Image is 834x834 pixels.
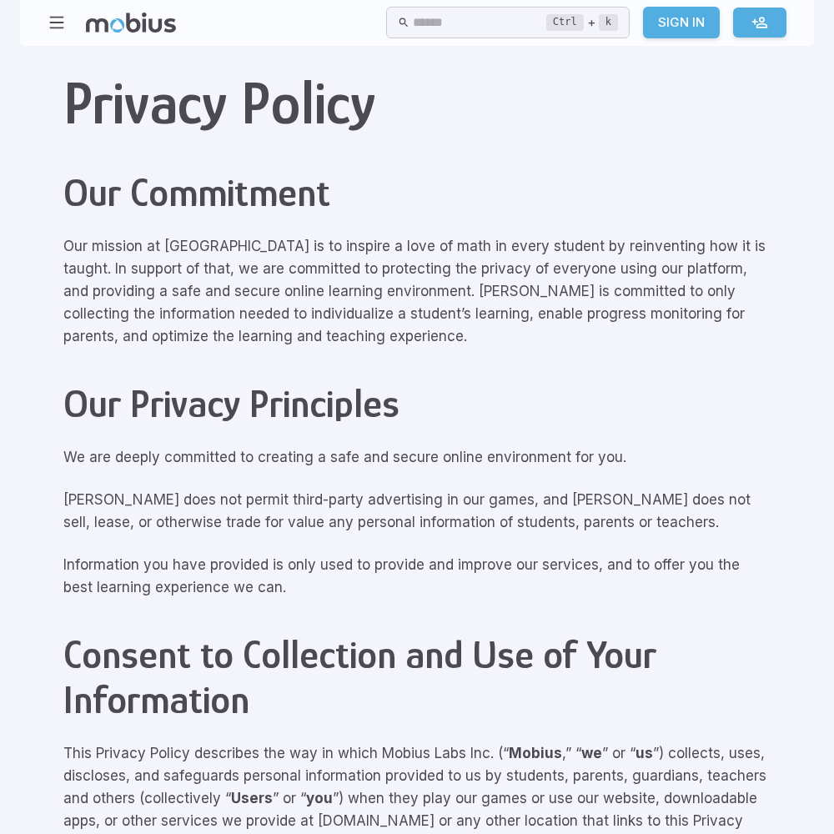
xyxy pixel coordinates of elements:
[636,745,653,761] strong: us
[599,14,618,31] kbd: k
[63,554,771,599] p: Information you have provided is only used to provide and improve our services, and to offer you ...
[63,632,771,722] h2: Consent to Collection and Use of Your Information
[63,69,771,137] h1: Privacy Policy
[306,790,333,806] strong: you
[581,745,602,761] strong: we
[63,170,771,215] h2: Our Commitment
[63,235,771,348] p: Our mission at [GEOGRAPHIC_DATA] is to inspire a love of math in every student by reinventing how...
[643,7,720,38] a: Sign In
[546,14,584,31] kbd: Ctrl
[546,13,618,33] div: +
[63,381,771,426] h2: Our Privacy Principles
[63,446,771,469] p: We are deeply committed to creating a safe and secure online environment for you.
[231,790,273,806] strong: Users
[63,489,771,534] p: [PERSON_NAME] does not permit third-party advertising in our games, and [PERSON_NAME] does not se...
[509,745,562,761] strong: Mobius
